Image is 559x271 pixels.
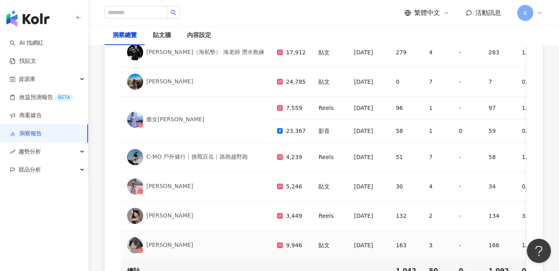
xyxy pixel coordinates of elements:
[522,48,544,57] div: 1.58%
[522,182,544,191] div: 0.65%
[10,57,36,65] a: 找貼文
[127,112,143,128] img: KOL Avatar
[127,44,143,60] img: KOL Avatar
[475,9,501,17] span: 活動訊息
[396,77,416,87] div: 0
[459,103,476,113] div: -
[523,8,527,17] span: K
[459,48,476,57] div: -
[18,161,41,179] span: 競品分析
[10,149,15,155] span: rise
[489,77,509,87] div: 7
[396,240,416,250] div: 163
[319,240,341,250] div: 貼文
[10,39,43,47] a: searchAI 找網紅
[6,10,49,27] img: logo
[396,103,416,113] div: 96
[396,152,416,162] div: 51
[127,237,143,253] img: KOL Avatar
[489,182,509,191] div: 34
[10,130,42,138] a: 洞察報告
[489,240,509,250] div: 166
[146,153,248,161] div: C-MO 戶外健行｜挑戰百岳｜路跑越野跑
[277,48,306,57] div: 17,912
[277,152,306,162] div: 4,239
[354,103,383,113] div: [DATE]
[459,211,476,221] div: -
[319,211,341,221] div: Reels
[319,152,341,162] div: Reels
[396,48,416,57] div: 279
[522,126,544,136] div: 0.25%
[489,126,509,136] div: 59
[277,211,306,221] div: 3,449
[277,126,306,136] div: 23,367
[459,182,476,191] div: -
[354,182,383,191] div: [DATE]
[459,126,476,136] div: 0
[429,152,446,162] div: 7
[429,182,446,191] div: 4
[489,103,509,113] div: 97
[146,182,193,190] div: [PERSON_NAME]
[429,240,446,250] div: 3
[396,182,416,191] div: 30
[354,48,383,57] div: [DATE]
[489,48,509,57] div: 283
[277,103,306,113] div: 7,559
[10,93,73,101] a: 效益預測報告BETA
[319,182,341,191] div: 貼文
[319,48,341,57] div: 貼文
[277,182,306,191] div: 5,246
[354,126,383,136] div: [DATE]
[18,70,35,88] span: 資源庫
[459,152,476,162] div: -
[354,77,383,87] div: [DATE]
[319,77,341,87] div: 貼文
[489,211,509,221] div: 134
[319,103,341,113] div: Reels
[127,208,143,224] img: KOL Avatar
[429,48,446,57] div: 4
[127,74,143,90] img: KOL Avatar
[429,103,446,113] div: 1
[146,116,204,124] div: 癒女[PERSON_NAME]
[277,240,306,250] div: 9,946
[522,77,544,87] div: 0.03%
[522,152,544,162] div: 1.37%
[522,240,544,250] div: 1.67%
[429,126,446,136] div: 1
[522,103,544,113] div: 1.28%
[187,31,211,40] div: 內容設定
[459,77,476,87] div: -
[414,8,440,17] span: 繁體中文
[153,31,171,40] div: 貼文牆
[522,211,544,221] div: 3.89%
[396,126,416,136] div: 58
[146,78,193,86] div: [PERSON_NAME]
[459,240,476,250] div: -
[354,152,383,162] div: [DATE]
[429,211,446,221] div: 2
[489,152,509,162] div: 58
[146,48,264,56] div: [PERSON_NAME]（海私塾） 海老師 潛水教練
[396,211,416,221] div: 132
[146,212,193,220] div: [PERSON_NAME]
[527,239,551,263] iframe: Help Scout Beacon - Open
[354,211,383,221] div: [DATE]
[113,31,137,40] div: 洞察總覽
[171,10,176,15] span: search
[429,77,446,87] div: 7
[127,178,143,194] img: KOL Avatar
[146,241,193,249] div: [PERSON_NAME]
[319,126,341,136] div: 影音
[18,143,41,161] span: 趨勢分析
[10,112,42,120] a: 商案媒合
[127,149,143,165] img: KOL Avatar
[354,240,383,250] div: [DATE]
[277,77,306,87] div: 24,785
